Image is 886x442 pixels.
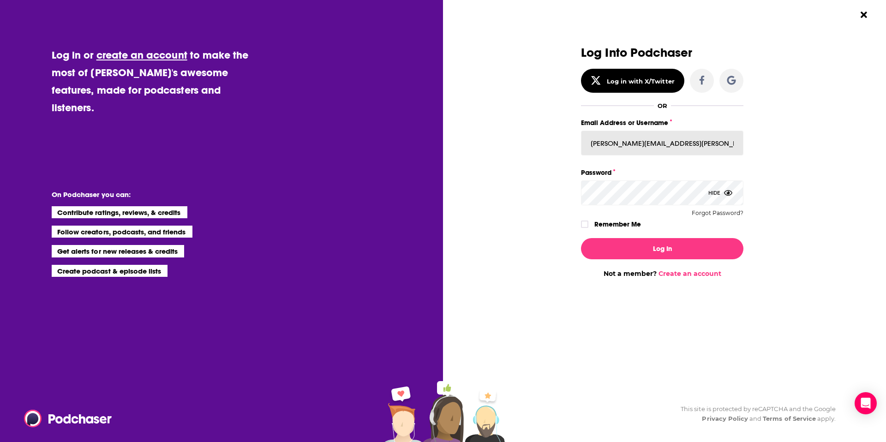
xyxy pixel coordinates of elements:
[673,404,836,424] div: This site is protected by reCAPTCHA and the Google and apply.
[702,415,748,422] a: Privacy Policy
[607,78,675,85] div: Log in with X/Twitter
[24,410,105,427] a: Podchaser - Follow, Share and Rate Podcasts
[52,226,192,238] li: Follow creators, podcasts, and friends
[855,6,873,24] button: Close Button
[581,131,743,155] input: Email Address or Username
[96,48,187,61] a: create an account
[581,117,743,129] label: Email Address or Username
[52,265,168,277] li: Create podcast & episode lists
[581,167,743,179] label: Password
[763,415,816,422] a: Terms of Service
[594,218,641,230] label: Remember Me
[659,269,721,278] a: Create an account
[52,190,236,199] li: On Podchaser you can:
[24,410,113,427] img: Podchaser - Follow, Share and Rate Podcasts
[52,245,184,257] li: Get alerts for new releases & credits
[855,392,877,414] div: Open Intercom Messenger
[581,46,743,60] h3: Log Into Podchaser
[581,269,743,278] div: Not a member?
[658,102,667,109] div: OR
[581,238,743,259] button: Log In
[581,69,684,93] button: Log in with X/Twitter
[708,180,732,205] div: Hide
[692,210,743,216] button: Forgot Password?
[52,206,187,218] li: Contribute ratings, reviews, & credits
